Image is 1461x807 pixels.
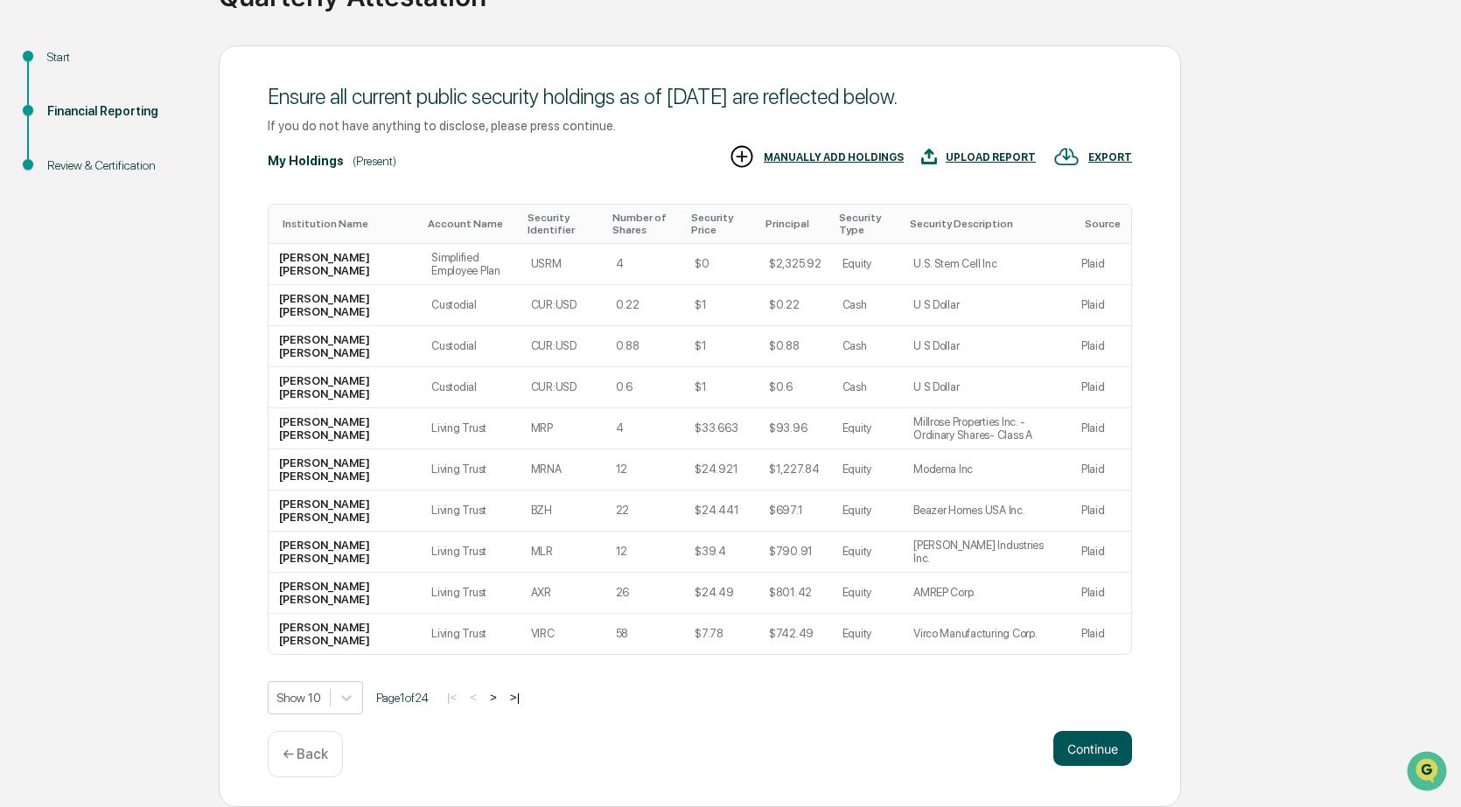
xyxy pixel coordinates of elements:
[684,532,758,573] td: $39.4
[605,285,685,326] td: 0.22
[521,285,605,326] td: CUR:USD
[758,573,832,614] td: $801.42
[269,285,421,326] td: [PERSON_NAME] [PERSON_NAME]
[120,213,224,245] a: 🗄️Attestations
[605,367,685,408] td: 0.6
[921,143,937,170] img: UPLOAD REPORT
[605,490,685,532] td: 22
[684,285,758,326] td: $1
[903,285,1071,326] td: U S Dollar
[1071,326,1131,367] td: Plaid
[684,449,758,490] td: $24.921
[521,408,605,449] td: MRP
[903,449,1071,490] td: Moderna Inc
[903,573,1071,614] td: AMREP Corp.
[123,296,212,310] a: Powered byPylon
[521,614,605,654] td: VIRC
[521,573,605,614] td: AXR
[1071,244,1131,285] td: Plaid
[832,285,903,326] td: Cash
[269,573,421,614] td: [PERSON_NAME] [PERSON_NAME]
[297,139,318,160] button: Start new chat
[47,157,191,175] div: Review & Certification
[903,244,1071,285] td: U.S. Stem Cell Inc
[1088,151,1132,163] div: EXPORT
[832,532,903,573] td: Equity
[758,408,832,449] td: $93.96
[684,614,758,654] td: $7.78
[903,408,1071,449] td: Millrose Properties Inc. - Ordinary Shares- Class A
[269,614,421,654] td: [PERSON_NAME] [PERSON_NAME]
[521,326,605,367] td: CUR:USD
[765,218,825,230] div: Toggle SortBy
[283,746,328,762] p: ← Back
[1071,573,1131,614] td: Plaid
[729,143,755,170] img: MANUALLY ADD HOLDINGS
[1085,218,1124,230] div: Toggle SortBy
[17,134,49,165] img: 1746055101610-c473b297-6a78-478c-a979-82029cc54cd1
[839,212,896,236] div: Toggle SortBy
[269,408,421,449] td: [PERSON_NAME] [PERSON_NAME]
[17,37,318,65] p: How can we help?
[17,222,31,236] div: 🖐️
[521,490,605,532] td: BZH
[758,326,832,367] td: $0.88
[268,84,1132,109] div: Ensure all current public security holdings as of [DATE] are reflected below.
[17,255,31,269] div: 🔎
[428,218,514,230] div: Toggle SortBy
[605,244,685,285] td: 4
[353,154,396,168] div: (Present)
[1405,749,1452,797] iframe: Open customer support
[269,244,421,285] td: [PERSON_NAME] [PERSON_NAME]
[10,247,117,278] a: 🔎Data Lookup
[59,151,221,165] div: We're available if you need us!
[832,490,903,532] td: Equity
[421,367,521,408] td: Custodial
[421,244,521,285] td: Simplified Employee Plan
[1071,285,1131,326] td: Plaid
[758,614,832,654] td: $742.49
[1071,408,1131,449] td: Plaid
[268,118,1132,133] div: If you do not have anything to disclose, please press continue.
[269,532,421,573] td: [PERSON_NAME] [PERSON_NAME]
[269,490,421,532] td: [PERSON_NAME] [PERSON_NAME]
[376,691,429,705] span: Page 1 of 24
[684,326,758,367] td: $1
[521,367,605,408] td: CUR:USD
[605,532,685,573] td: 12
[758,532,832,573] td: $790.91
[605,449,685,490] td: 12
[903,326,1071,367] td: U S Dollar
[127,222,141,236] div: 🗄️
[1071,614,1131,654] td: Plaid
[946,151,1036,163] div: UPLOAD REPORT
[684,573,758,614] td: $24.49
[758,244,832,285] td: $2,325.92
[684,408,758,449] td: $33.663
[10,213,120,245] a: 🖐️Preclearance
[421,449,521,490] td: Living Trust
[605,408,685,449] td: 4
[605,573,685,614] td: 26
[691,212,751,236] div: Toggle SortBy
[758,285,832,326] td: $0.22
[442,690,462,705] button: |<
[47,48,191,66] div: Start
[758,449,832,490] td: $1,227.84
[1053,143,1080,170] img: EXPORT
[832,367,903,408] td: Cash
[521,244,605,285] td: USRM
[144,220,217,238] span: Attestations
[421,326,521,367] td: Custodial
[764,151,904,163] div: MANUALLY ADD HOLDINGS
[35,220,113,238] span: Preclearance
[832,573,903,614] td: Equity
[421,490,521,532] td: Living Trust
[832,614,903,654] td: Equity
[758,490,832,532] td: $697.1
[903,367,1071,408] td: U S Dollar
[269,449,421,490] td: [PERSON_NAME] [PERSON_NAME]
[832,244,903,285] td: Equity
[910,218,1064,230] div: Toggle SortBy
